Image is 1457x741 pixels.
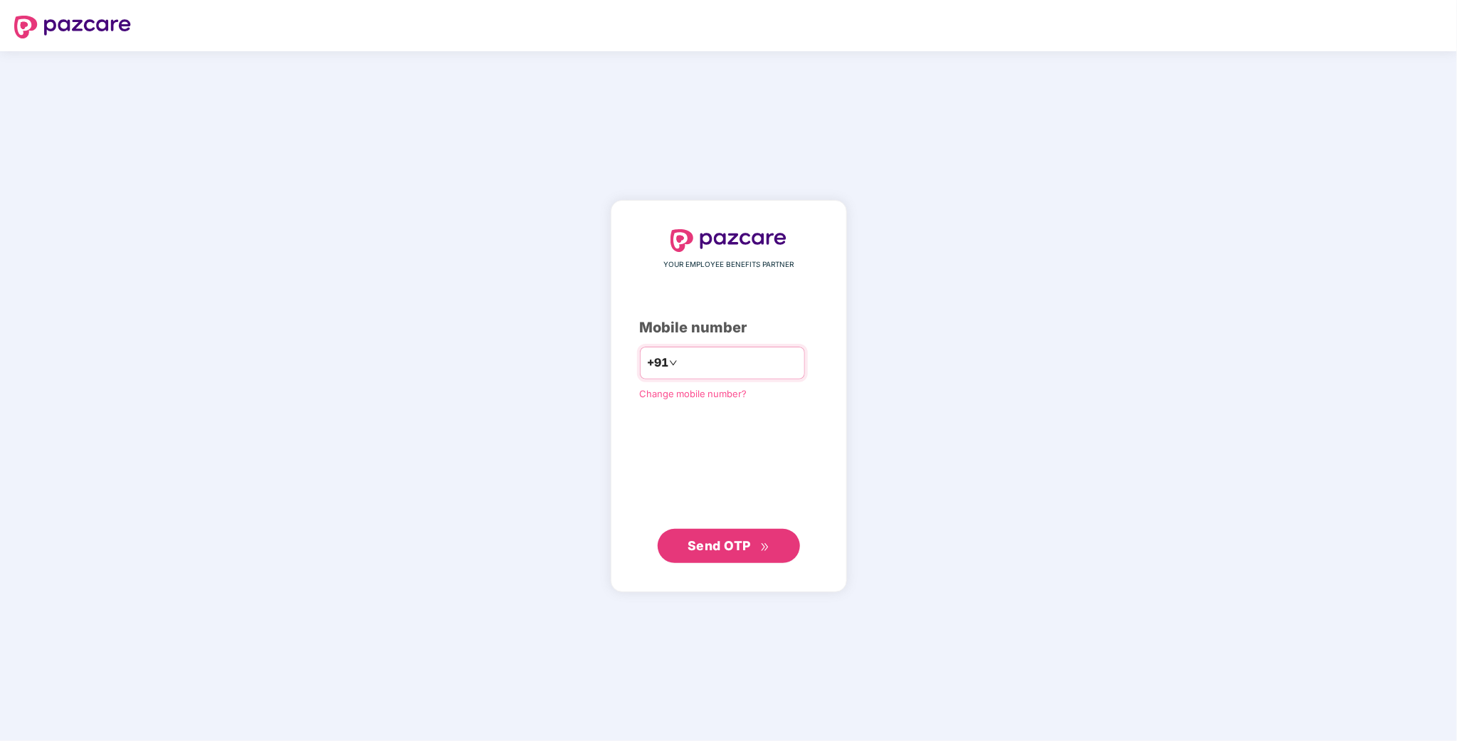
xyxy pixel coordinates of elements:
span: double-right [760,542,769,552]
span: YOUR EMPLOYEE BENEFITS PARTNER [663,259,794,270]
span: +91 [648,354,669,372]
img: logo [14,16,131,38]
a: Change mobile number? [640,388,747,399]
span: Send OTP [688,538,751,553]
span: down [669,359,678,367]
img: logo [670,229,787,252]
button: Send OTPdouble-right [658,529,800,563]
div: Mobile number [640,317,818,339]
